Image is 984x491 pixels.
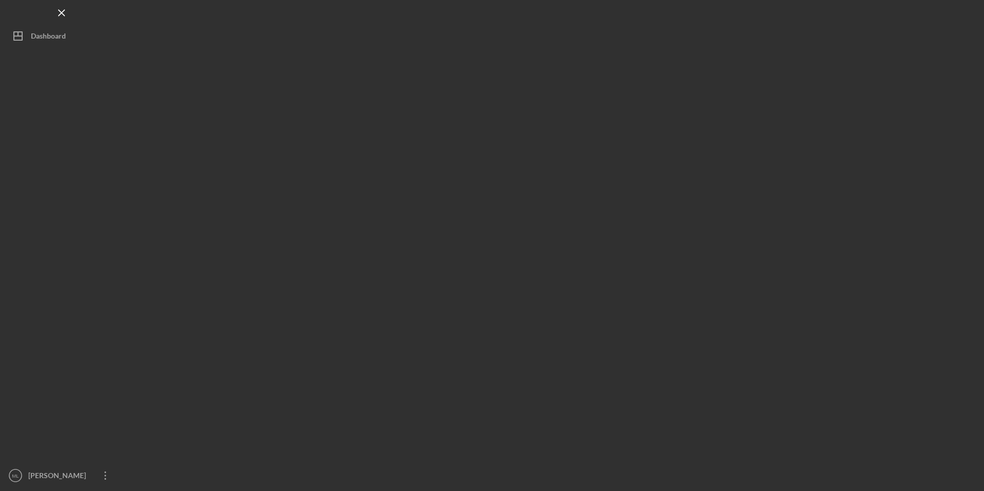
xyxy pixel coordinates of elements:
[31,26,66,49] div: Dashboard
[26,465,93,488] div: [PERSON_NAME]
[12,473,19,479] text: ML
[5,465,118,486] button: ML[PERSON_NAME]
[5,26,118,46] button: Dashboard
